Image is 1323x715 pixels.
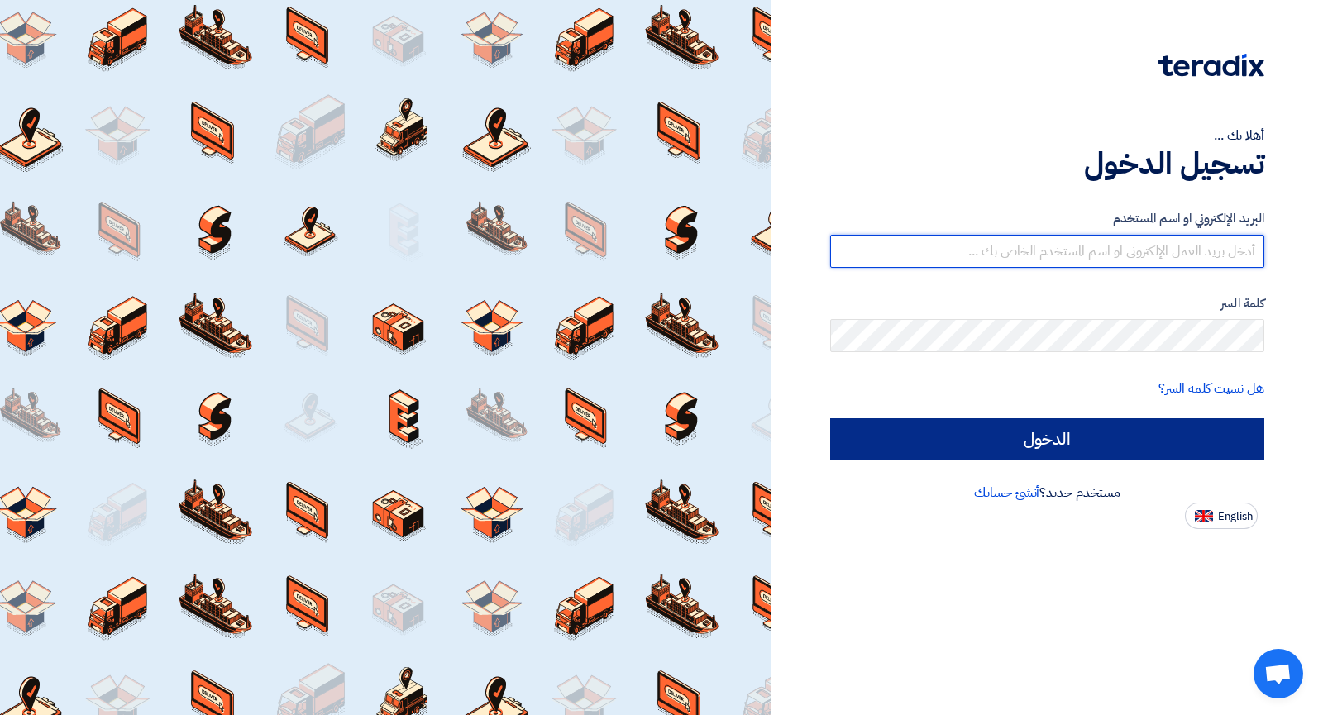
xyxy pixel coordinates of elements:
[830,126,1264,145] div: أهلا بك ...
[830,483,1264,503] div: مستخدم جديد؟
[1218,511,1253,522] span: English
[1185,503,1258,529] button: English
[1158,54,1264,77] img: Teradix logo
[1254,649,1303,698] div: Open chat
[830,145,1264,182] h1: تسجيل الدخول
[830,209,1264,228] label: البريد الإلكتروني او اسم المستخدم
[1195,510,1213,522] img: en-US.png
[830,235,1264,268] input: أدخل بريد العمل الإلكتروني او اسم المستخدم الخاص بك ...
[830,294,1264,313] label: كلمة السر
[1158,379,1264,398] a: هل نسيت كلمة السر؟
[974,483,1039,503] a: أنشئ حسابك
[830,418,1264,460] input: الدخول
